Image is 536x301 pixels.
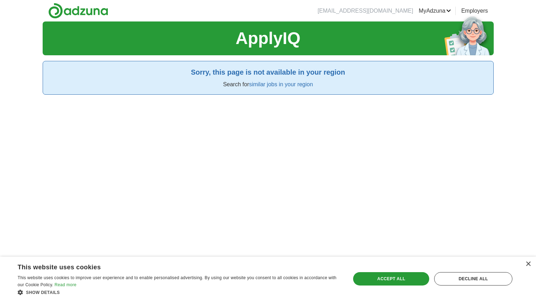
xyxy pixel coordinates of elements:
a: similar jobs in your region [249,81,313,87]
li: [EMAIL_ADDRESS][DOMAIN_NAME] [318,7,413,15]
a: Read more, opens a new window [55,282,76,287]
span: Show details [26,290,60,295]
a: MyAdzuna [419,7,451,15]
h1: ApplyIQ [235,26,300,51]
p: Search for [49,80,488,89]
div: Show details [18,289,341,296]
h2: Sorry, this page is not available in your region [49,67,488,77]
span: This website uses cookies to improve user experience and to enable personalised advertising. By u... [18,275,337,287]
div: This website uses cookies [18,261,323,271]
div: Close [525,262,531,267]
a: Employers [461,7,488,15]
div: Decline all [434,272,512,286]
div: Accept all [353,272,429,286]
img: Adzuna logo [48,3,108,19]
